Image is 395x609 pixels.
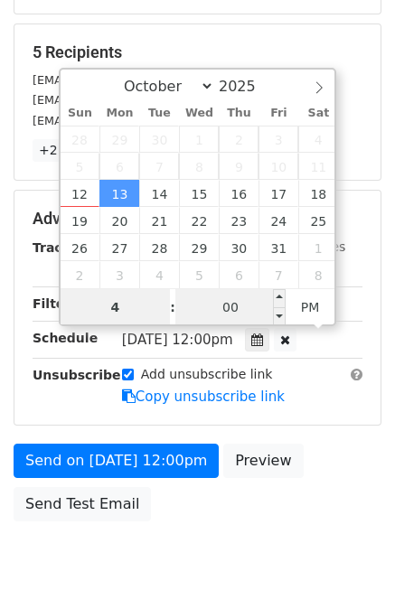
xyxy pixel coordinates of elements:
[33,114,234,127] small: [EMAIL_ADDRESS][DOMAIN_NAME]
[219,126,259,153] span: October 2, 2025
[179,234,219,261] span: October 29, 2025
[139,261,179,288] span: November 4, 2025
[99,108,139,119] span: Mon
[298,261,338,288] span: November 8, 2025
[179,207,219,234] span: October 22, 2025
[14,444,219,478] a: Send on [DATE] 12:00pm
[99,153,139,180] span: October 6, 2025
[139,207,179,234] span: October 21, 2025
[33,139,100,162] a: +2 more
[259,126,298,153] span: October 3, 2025
[139,180,179,207] span: October 14, 2025
[61,234,100,261] span: October 26, 2025
[122,332,233,348] span: [DATE] 12:00pm
[259,207,298,234] span: October 24, 2025
[33,368,121,382] strong: Unsubscribe
[214,78,279,95] input: Year
[33,209,362,229] h5: Advanced
[33,42,362,62] h5: 5 Recipients
[298,108,338,119] span: Sat
[219,261,259,288] span: November 6, 2025
[99,207,139,234] span: October 20, 2025
[219,207,259,234] span: October 23, 2025
[219,108,259,119] span: Thu
[298,180,338,207] span: October 18, 2025
[179,108,219,119] span: Wed
[179,126,219,153] span: October 1, 2025
[33,93,234,107] small: [EMAIL_ADDRESS][DOMAIN_NAME]
[141,365,273,384] label: Add unsubscribe link
[33,240,93,255] strong: Tracking
[175,289,286,325] input: Minute
[179,261,219,288] span: November 5, 2025
[170,289,175,325] span: :
[99,180,139,207] span: October 13, 2025
[33,331,98,345] strong: Schedule
[259,234,298,261] span: October 31, 2025
[259,180,298,207] span: October 17, 2025
[259,261,298,288] span: November 7, 2025
[61,108,100,119] span: Sun
[61,261,100,288] span: November 2, 2025
[298,153,338,180] span: October 11, 2025
[61,289,171,325] input: Hour
[259,153,298,180] span: October 10, 2025
[61,126,100,153] span: September 28, 2025
[219,153,259,180] span: October 9, 2025
[179,153,219,180] span: October 8, 2025
[259,108,298,119] span: Fri
[139,108,179,119] span: Tue
[33,296,79,311] strong: Filters
[219,180,259,207] span: October 16, 2025
[298,234,338,261] span: November 1, 2025
[223,444,303,478] a: Preview
[305,522,395,609] iframe: Chat Widget
[61,207,100,234] span: October 19, 2025
[139,234,179,261] span: October 28, 2025
[179,180,219,207] span: October 15, 2025
[286,289,335,325] span: Click to toggle
[61,153,100,180] span: October 5, 2025
[139,126,179,153] span: September 30, 2025
[99,234,139,261] span: October 27, 2025
[219,234,259,261] span: October 30, 2025
[33,73,234,87] small: [EMAIL_ADDRESS][DOMAIN_NAME]
[298,207,338,234] span: October 25, 2025
[298,126,338,153] span: October 4, 2025
[14,487,151,521] a: Send Test Email
[99,261,139,288] span: November 3, 2025
[139,153,179,180] span: October 7, 2025
[122,389,285,405] a: Copy unsubscribe link
[61,180,100,207] span: October 12, 2025
[99,126,139,153] span: September 29, 2025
